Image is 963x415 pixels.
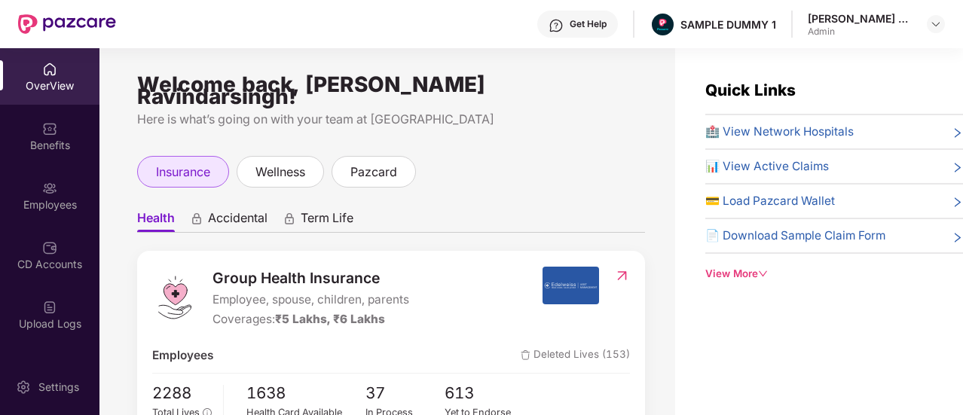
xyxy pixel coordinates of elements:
[680,17,776,32] div: SAMPLE DUMMY 1
[156,163,210,182] span: insurance
[152,346,213,365] span: Employees
[208,210,267,232] span: Accidental
[705,192,835,210] span: 💳 Load Pazcard Wallet
[705,227,885,245] span: 📄 Download Sample Claim Form
[652,14,674,35] img: Pazcare_Alternative_logo-01-01.png
[18,14,116,34] img: New Pazcare Logo
[246,381,365,406] span: 1638
[930,18,942,30] img: svg+xml;base64,PHN2ZyBpZD0iRHJvcGRvd24tMzJ4MzIiIHhtbG5zPSJodHRwOi8vd3d3LnczLm9yZy8yMDAwL3N2ZyIgd2...
[283,212,296,225] div: animation
[758,269,768,279] span: down
[521,350,530,360] img: deleteIcon
[16,380,31,395] img: svg+xml;base64,PHN2ZyBpZD0iU2V0dGluZy0yMHgyMCIgeG1sbnM9Imh0dHA6Ly93d3cudzMub3JnLzIwMDAvc3ZnIiB3aW...
[365,381,445,406] span: 37
[212,310,409,328] div: Coverages:
[152,381,212,406] span: 2288
[705,157,829,175] span: 📊 View Active Claims
[952,195,963,210] span: right
[275,312,385,326] span: ₹5 Lakhs, ₹6 Lakhs
[190,212,203,225] div: animation
[42,62,57,77] img: svg+xml;base64,PHN2ZyBpZD0iSG9tZSIgeG1sbnM9Imh0dHA6Ly93d3cudzMub3JnLzIwMDAvc3ZnIiB3aWR0aD0iMjAiIG...
[212,291,409,309] span: Employee, spouse, children, parents
[952,126,963,141] span: right
[521,346,630,365] span: Deleted Lives (153)
[614,268,630,283] img: RedirectIcon
[705,81,796,99] span: Quick Links
[255,163,305,182] span: wellness
[808,26,913,38] div: Admin
[705,123,854,141] span: 🏥 View Network Hospitals
[42,240,57,255] img: svg+xml;base64,PHN2ZyBpZD0iQ0RfQWNjb3VudHMiIGRhdGEtbmFtZT0iQ0QgQWNjb3VudHMiIHhtbG5zPSJodHRwOi8vd3...
[42,181,57,196] img: svg+xml;base64,PHN2ZyBpZD0iRW1wbG95ZWVzIiB4bWxucz0iaHR0cDovL3d3dy53My5vcmcvMjAwMC9zdmciIHdpZHRoPS...
[42,121,57,136] img: svg+xml;base64,PHN2ZyBpZD0iQmVuZWZpdHMiIHhtbG5zPSJodHRwOi8vd3d3LnczLm9yZy8yMDAwL3N2ZyIgd2lkdGg9Ij...
[152,275,197,320] img: logo
[34,380,84,395] div: Settings
[445,381,524,406] span: 613
[137,78,645,102] div: Welcome back, [PERSON_NAME] Ravindarsingh!
[808,11,913,26] div: [PERSON_NAME] Ravindarsingh
[301,210,353,232] span: Term Life
[212,267,409,289] span: Group Health Insurance
[350,163,397,182] span: pazcard
[952,230,963,245] span: right
[705,266,963,282] div: View More
[137,210,175,232] span: Health
[570,18,607,30] div: Get Help
[952,160,963,175] span: right
[137,110,645,129] div: Here is what’s going on with your team at [GEOGRAPHIC_DATA]
[42,300,57,315] img: svg+xml;base64,PHN2ZyBpZD0iVXBsb2FkX0xvZ3MiIGRhdGEtbmFtZT0iVXBsb2FkIExvZ3MiIHhtbG5zPSJodHRwOi8vd3...
[549,18,564,33] img: svg+xml;base64,PHN2ZyBpZD0iSGVscC0zMngzMiIgeG1sbnM9Imh0dHA6Ly93d3cudzMub3JnLzIwMDAvc3ZnIiB3aWR0aD...
[543,267,599,304] img: insurerIcon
